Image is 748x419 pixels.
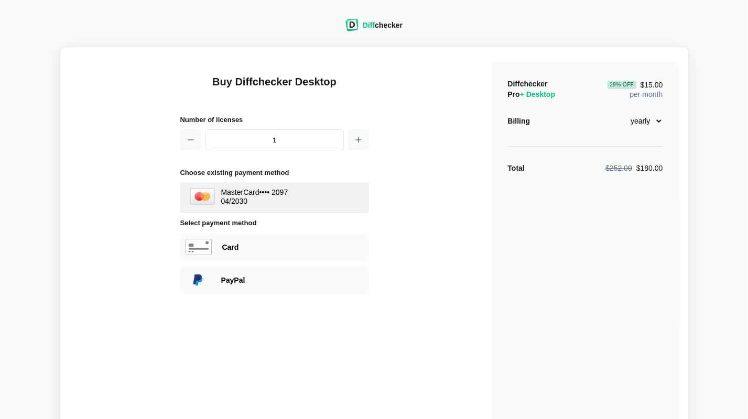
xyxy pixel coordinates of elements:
[363,21,375,29] span: Diff
[605,164,632,172] span: $252.00
[345,19,359,31] img: Diffchecker logo
[180,167,369,178] h2: Choose existing payment method
[180,266,369,294] div: Paying with PayPal
[520,90,555,98] span: + Desktop
[608,81,636,89] div: 29 % Off
[363,20,403,30] div: checker
[180,217,369,228] h2: Select payment method
[608,79,663,100] div: per month
[222,242,364,252] div: Paying with Card
[508,90,556,98] span: Pro
[205,129,344,150] input: 1
[180,74,369,102] h1: Buy Diffchecker Desktop
[180,182,369,213] button: MasterCard LogoMasterCard•••• 209704/2030
[605,163,663,173] div: $180.00
[180,233,369,261] div: Paying with Card
[180,114,369,125] h2: Number of licenses
[508,116,530,126] div: Billing
[608,81,663,89] span: $15.00
[190,188,215,205] img: MasterCard Logo
[508,164,525,172] strong: Total
[221,275,364,285] div: Paying with PayPal
[221,188,288,208] div: MasterCard •••• 2097 04 / 2030
[345,25,403,33] a: Diffchecker logoDiffchecker
[508,80,548,88] span: Diffchecker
